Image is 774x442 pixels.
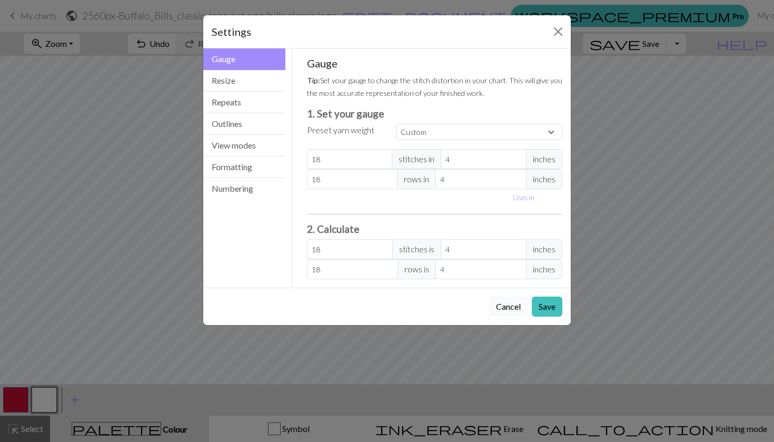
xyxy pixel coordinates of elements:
[307,76,562,97] small: Set your gauge to change the stitch distortion in your chart. This will give you the most accurat...
[307,124,374,136] label: Preset yarn weight
[203,113,285,135] button: Outlines
[508,189,539,205] button: Usecm
[203,135,285,156] button: View modes
[307,107,563,120] h3: 1. Set your gauge
[203,156,285,178] button: Formatting
[550,23,567,40] button: Close
[307,57,563,70] h5: Gauge
[526,259,562,279] span: inches
[203,178,285,199] button: Numbering
[526,239,562,259] span: inches
[526,149,562,169] span: inches
[397,169,436,189] span: rows in
[203,48,285,70] button: Gauge
[203,70,285,92] button: Resize
[532,297,562,317] button: Save
[392,149,441,169] span: stitches in
[392,239,441,259] span: stitches is
[489,297,528,317] button: Cancel
[398,259,436,279] span: rows is
[212,24,251,40] h5: Settings
[203,92,285,113] button: Repeats
[307,76,320,85] strong: Tip:
[526,169,562,189] span: inches
[307,223,563,235] h3: 2. Calculate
